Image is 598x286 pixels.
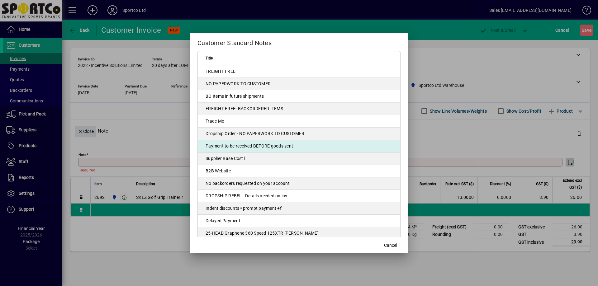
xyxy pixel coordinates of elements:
td: Dropship Order - NO PAPERWORK TO CUSTOMER [198,128,400,140]
button: Cancel [381,240,401,251]
td: DROPSHIP REBEL - Details needed on inv [198,190,400,202]
td: Payment to be received BEFORE goods sent [198,140,400,152]
span: Cancel [384,242,397,249]
td: B2B Website [198,165,400,177]
td: Supplier Base Cost l [198,152,400,165]
td: Indent discounts =prompt payment +f [198,202,400,215]
h2: Customer Standard Notes [190,33,408,51]
span: Title [206,55,213,62]
td: Delayed Payment [198,215,400,227]
td: FREIGHT FREE- BACKORDERED ITEMS [198,103,400,115]
td: No backorders requested on your account [198,177,400,190]
td: 25-HEAD Graphene 360 Speed 125XTR [PERSON_NAME] [198,227,400,240]
td: NO PAPERWORK TO CUSTOMER [198,78,400,90]
td: Trade Me [198,115,400,128]
td: BO Items in future shipments [198,90,400,103]
td: FREIGHT FREE [198,65,400,78]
